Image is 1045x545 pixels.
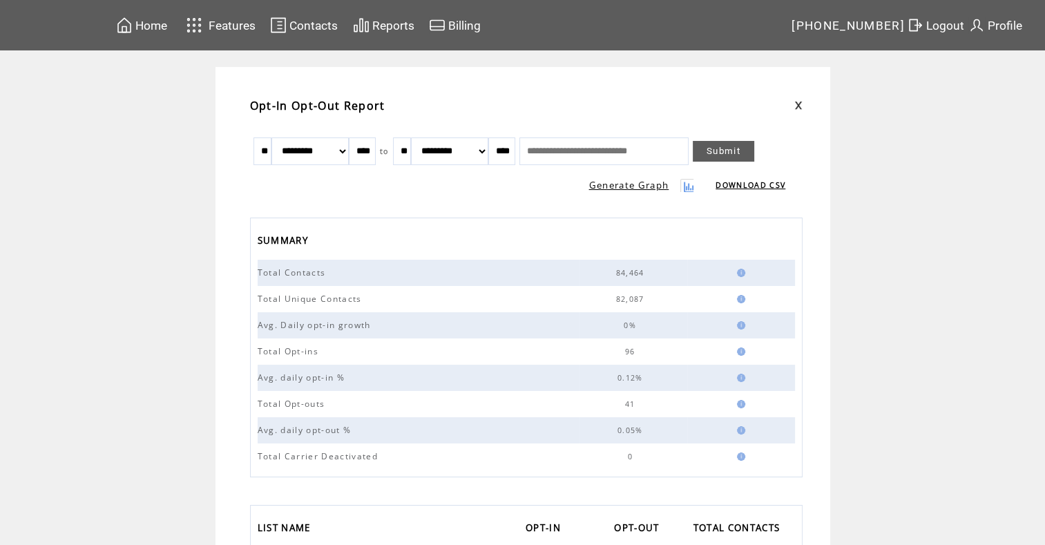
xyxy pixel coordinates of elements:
[616,268,648,278] span: 84,464
[270,17,287,34] img: contacts.svg
[614,518,662,541] span: OPT-OUT
[429,17,445,34] img: creidtcard.svg
[258,293,365,305] span: Total Unique Contacts
[209,19,256,32] span: Features
[716,180,785,190] a: DOWNLOAD CSV
[625,347,639,356] span: 96
[380,146,389,156] span: to
[258,518,314,541] span: LIST NAME
[353,17,370,34] img: chart.svg
[250,98,385,113] span: Opt-In Opt-Out Report
[733,400,745,408] img: help.gif
[116,17,133,34] img: home.svg
[589,179,669,191] a: Generate Graph
[693,141,754,162] a: Submit
[733,426,745,434] img: help.gif
[182,14,207,37] img: features.svg
[526,518,564,541] span: OPT-IN
[625,399,639,409] span: 41
[926,19,964,32] span: Logout
[258,267,329,278] span: Total Contacts
[372,19,414,32] span: Reports
[258,231,311,254] span: SUMMARY
[258,319,374,331] span: Avg. Daily opt-in growth
[733,269,745,277] img: help.gif
[258,424,355,436] span: Avg. daily opt-out %
[624,321,640,330] span: 0%
[627,452,635,461] span: 0
[427,15,483,36] a: Billing
[693,518,787,541] a: TOTAL CONTACTS
[907,17,923,34] img: exit.svg
[351,15,416,36] a: Reports
[289,19,338,32] span: Contacts
[614,518,666,541] a: OPT-OUT
[258,518,318,541] a: LIST NAME
[733,347,745,356] img: help.gif
[258,345,322,357] span: Total Opt-ins
[693,518,784,541] span: TOTAL CONTACTS
[258,372,348,383] span: Avg. daily opt-in %
[733,321,745,329] img: help.gif
[733,374,745,382] img: help.gif
[268,15,340,36] a: Contacts
[733,452,745,461] img: help.gif
[135,19,167,32] span: Home
[526,518,568,541] a: OPT-IN
[905,15,966,36] a: Logout
[792,19,905,32] span: [PHONE_NUMBER]
[114,15,169,36] a: Home
[617,373,646,383] span: 0.12%
[968,17,985,34] img: profile.svg
[617,426,646,435] span: 0.05%
[258,398,329,410] span: Total Opt-outs
[258,450,381,462] span: Total Carrier Deactivated
[733,295,745,303] img: help.gif
[180,12,258,39] a: Features
[616,294,648,304] span: 82,087
[966,15,1024,36] a: Profile
[448,19,481,32] span: Billing
[988,19,1022,32] span: Profile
